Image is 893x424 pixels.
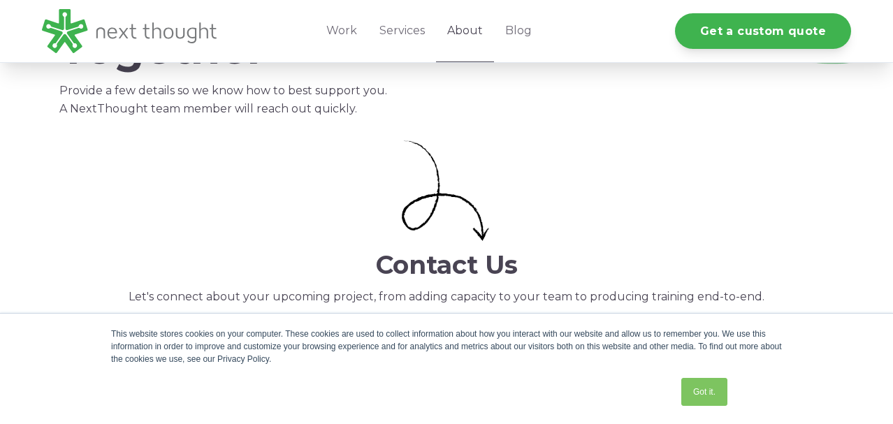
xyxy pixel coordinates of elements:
[42,9,217,53] img: LG - NextThought Logo
[59,84,387,97] span: Provide a few details so we know how to best support you.
[681,378,727,406] a: Got it.
[111,328,782,365] div: This website stores cookies on your computer. These cookies are used to collect information about...
[59,102,357,115] span: A NextThought team member will reach out quickly.
[402,140,489,241] img: Small curly arrow
[42,288,851,306] p: Let's connect about your upcoming project, from adding capacity to your team to producing trainin...
[675,13,851,49] a: Get a custom quote
[42,251,851,279] h2: Contact Us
